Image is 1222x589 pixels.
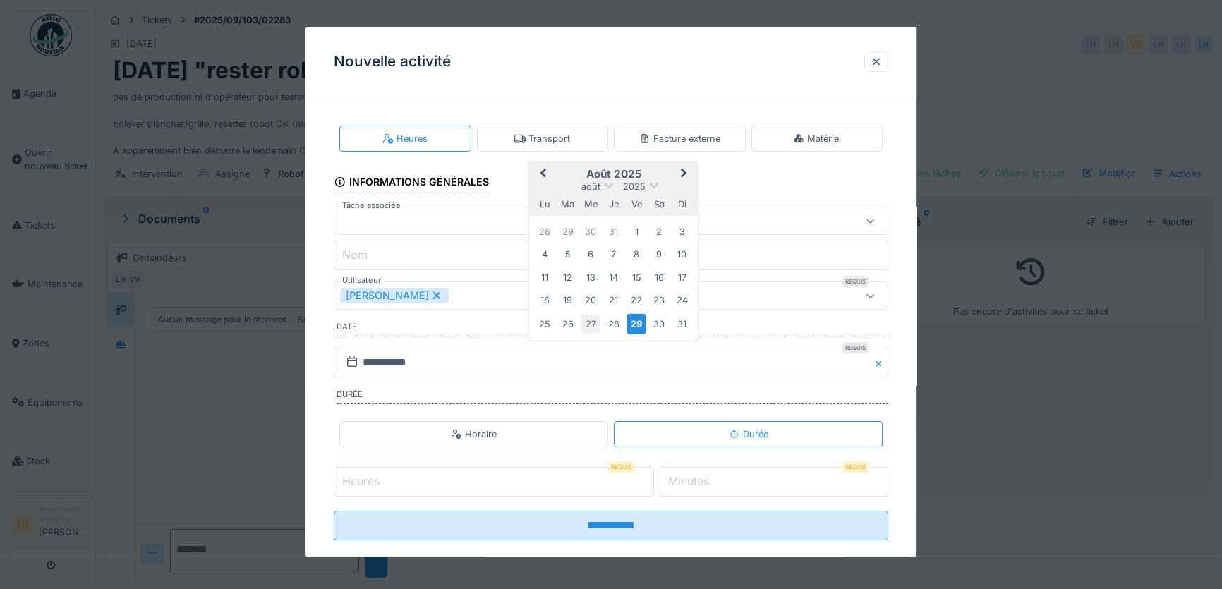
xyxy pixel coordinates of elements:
div: Requis [842,276,869,287]
div: Requis [608,461,634,473]
div: Choose dimanche 17 août 2025 [672,267,691,286]
div: Choose mardi 19 août 2025 [558,290,577,309]
div: Facture externe [639,132,720,145]
label: Nom [339,246,370,263]
button: Close [873,348,888,377]
div: Choose lundi 25 août 2025 [535,314,554,333]
div: Choose jeudi 21 août 2025 [604,290,623,309]
div: Matériel [793,132,841,145]
div: Choose jeudi 31 juillet 2025 [604,221,623,241]
div: jeudi [604,194,623,213]
div: Choose mardi 5 août 2025 [558,244,577,263]
div: Choose mercredi 27 août 2025 [581,314,600,333]
div: Choose jeudi 14 août 2025 [604,267,623,286]
label: Heures [339,473,382,490]
div: Horaire [451,427,497,440]
div: Choose mercredi 20 août 2025 [581,290,600,309]
div: Choose dimanche 31 août 2025 [672,314,691,333]
div: Choose mercredi 6 août 2025 [581,244,600,263]
div: Choose lundi 18 août 2025 [535,290,554,309]
div: Choose mercredi 30 juillet 2025 [581,221,600,241]
label: Minutes [665,473,712,490]
div: Choose vendredi 8 août 2025 [627,244,646,263]
span: août [581,181,600,191]
label: Tâche associée [339,200,404,212]
div: Choose lundi 28 juillet 2025 [535,221,554,241]
label: Utilisateur [339,274,384,286]
div: Choose samedi 2 août 2025 [650,221,669,241]
label: Date [337,321,888,336]
div: Transport [514,132,570,145]
div: Requis [842,461,869,473]
div: Choose dimanche 24 août 2025 [672,290,691,309]
h2: août 2025 [528,167,698,180]
div: Choose vendredi 1 août 2025 [627,221,646,241]
button: Previous Month [530,163,552,186]
div: Choose samedi 30 août 2025 [650,314,669,333]
div: vendredi [627,194,646,213]
div: Choose mardi 29 juillet 2025 [558,221,577,241]
div: [PERSON_NAME] [340,288,449,303]
div: Durée [729,427,768,440]
div: Choose mardi 12 août 2025 [558,267,577,286]
div: Informations générales [334,171,489,195]
div: Choose samedi 9 août 2025 [650,244,669,263]
div: Month août, 2025 [533,219,694,335]
div: lundi [535,194,554,213]
div: dimanche [672,194,691,213]
div: Choose vendredi 29 août 2025 [627,313,646,334]
div: Choose dimanche 10 août 2025 [672,244,691,263]
div: Choose dimanche 3 août 2025 [672,221,691,241]
div: Choose jeudi 28 août 2025 [604,314,623,333]
div: Choose lundi 11 août 2025 [535,267,554,286]
div: Choose samedi 23 août 2025 [650,290,669,309]
div: Choose jeudi 7 août 2025 [604,244,623,263]
div: mercredi [581,194,600,213]
div: Choose mardi 26 août 2025 [558,314,577,333]
div: Choose lundi 4 août 2025 [535,244,554,263]
div: Requis [842,342,869,353]
div: Choose vendredi 22 août 2025 [627,290,646,309]
label: Durée [337,389,888,404]
div: Choose mercredi 13 août 2025 [581,267,600,286]
div: Choose samedi 16 août 2025 [650,267,669,286]
h3: Nouvelle activité [334,53,451,71]
div: Choose vendredi 15 août 2025 [627,267,646,286]
div: Heures [382,132,428,145]
div: mardi [558,194,577,213]
div: samedi [650,194,669,213]
button: Next Month [674,163,697,186]
span: 2025 [623,181,646,191]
